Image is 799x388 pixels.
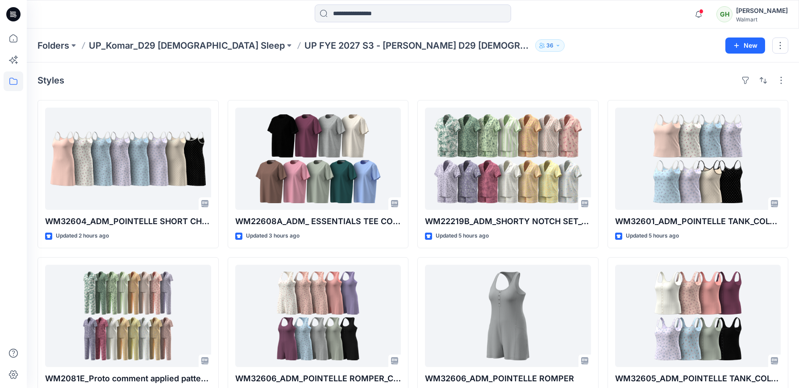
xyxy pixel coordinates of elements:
p: WM22608A_ADM_ ESSENTIALS TEE COLORWAY [235,215,401,228]
p: Updated 5 hours ago [626,231,679,241]
p: WM2081E_Proto comment applied pattern_COLORWAY [45,372,211,385]
a: WM32606_ADM_POINTELLE ROMPER_COLORWAY [235,265,401,367]
p: WM32605_ADM_POINTELLE TANK_COLORWAY [615,372,781,385]
p: WM32604_ADM_POINTELLE SHORT CHEMISE_COLORWAY [45,215,211,228]
div: Walmart [736,16,788,23]
a: Folders [37,39,69,52]
button: 36 [535,39,565,52]
p: WM32606_ADM_POINTELLE ROMPER [425,372,591,385]
div: GH [716,6,732,22]
a: WM32605_ADM_POINTELLE TANK_COLORWAY [615,265,781,367]
a: UP_Komar_D29 [DEMOGRAPHIC_DATA] Sleep [89,39,285,52]
a: WM32606_ADM_POINTELLE ROMPER [425,265,591,367]
div: [PERSON_NAME] [736,5,788,16]
p: WM32606_ADM_POINTELLE ROMPER_COLORWAY [235,372,401,385]
p: Updated 3 hours ago [246,231,300,241]
a: WM32601_ADM_POINTELLE TANK_COLORWAY [615,108,781,210]
button: New [725,38,765,54]
p: UP FYE 2027 S3 - [PERSON_NAME] D29 [DEMOGRAPHIC_DATA] Sleepwear [304,39,532,52]
a: WM22219B_ADM_SHORTY NOTCH SET_COLORWAY [425,108,591,210]
p: Updated 2 hours ago [56,231,109,241]
p: WM32601_ADM_POINTELLE TANK_COLORWAY [615,215,781,228]
h4: Styles [37,75,64,86]
a: WM32604_ADM_POINTELLE SHORT CHEMISE_COLORWAY [45,108,211,210]
a: WM22608A_ADM_ ESSENTIALS TEE COLORWAY [235,108,401,210]
p: Updated 5 hours ago [436,231,489,241]
p: 36 [546,41,553,50]
p: WM22219B_ADM_SHORTY NOTCH SET_COLORWAY [425,215,591,228]
a: WM2081E_Proto comment applied pattern_COLORWAY [45,265,211,367]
